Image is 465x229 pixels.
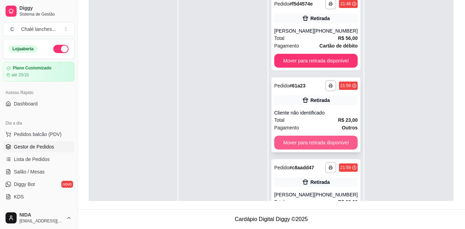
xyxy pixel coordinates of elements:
[3,22,74,36] button: Select a team
[320,43,358,49] strong: Cartão de débito
[274,109,358,116] div: Cliente não identificado
[3,210,74,226] button: NIDA[EMAIL_ADDRESS][DOMAIN_NAME]
[274,1,289,7] span: Pedido
[289,83,305,88] strong: # 61a23
[274,136,358,150] button: Mover para retirada disponível
[274,34,285,42] span: Total
[3,191,74,202] a: KDS
[340,1,351,7] div: 21:48
[14,193,24,200] span: KDS
[3,129,74,140] button: Pedidos balcão (PDV)
[13,66,51,71] article: Plano Customizado
[3,141,74,152] a: Gestor de Pedidos
[314,27,358,34] div: [PHONE_NUMBER]
[3,62,74,82] a: Plano Customizadoaté 25/10
[274,191,314,198] div: [PERSON_NAME]
[9,45,37,53] div: Loja aberta
[274,42,299,50] span: Pagamento
[21,26,56,33] div: Chalé lanches ...
[314,191,358,198] div: [PHONE_NUMBER]
[289,1,313,7] strong: # f5d4574e
[9,26,16,33] span: C
[78,209,465,229] footer: Cardápio Digital Diggy © 2025
[338,117,358,123] strong: R$ 23,00
[3,98,74,109] a: Dashboard
[274,54,358,68] button: Mover para retirada disponível
[3,3,74,19] a: DiggySistema de Gestão
[338,199,358,205] strong: R$ 28,00
[3,166,74,177] a: Salão / Mesas
[14,168,45,175] span: Salão / Mesas
[340,165,351,170] div: 21:59
[310,97,330,104] div: Retirada
[274,83,289,88] span: Pedido
[53,45,69,53] button: Alterar Status
[274,165,289,170] span: Pedido
[14,131,62,138] span: Pedidos balcão (PDV)
[340,83,351,88] div: 21:59
[274,27,314,34] div: [PERSON_NAME]
[274,124,299,132] span: Pagamento
[3,87,74,98] div: Acesso Rápido
[274,116,285,124] span: Total
[289,165,314,170] strong: # c8aadd47
[274,198,285,206] span: Total
[338,35,358,41] strong: R$ 56,00
[14,156,50,163] span: Lista de Pedidos
[3,154,74,165] a: Lista de Pedidos
[11,72,29,78] article: até 25/10
[3,118,74,129] div: Dia a dia
[14,143,54,150] span: Gestor de Pedidos
[19,5,72,11] span: Diggy
[310,179,330,186] div: Retirada
[19,11,72,17] span: Sistema de Gestão
[14,100,38,107] span: Dashboard
[19,218,63,224] span: [EMAIL_ADDRESS][DOMAIN_NAME]
[310,15,330,22] div: Retirada
[3,179,74,190] a: Diggy Botnovo
[14,181,35,188] span: Diggy Bot
[342,125,358,130] strong: Outros
[19,212,63,218] span: NIDA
